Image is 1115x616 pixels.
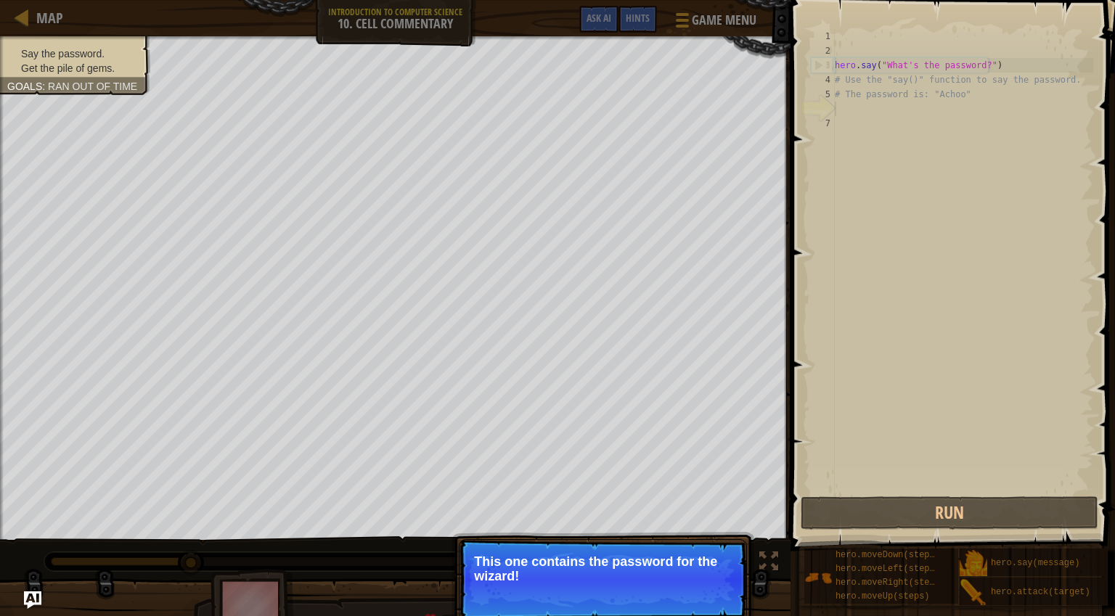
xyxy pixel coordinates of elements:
span: hero.moveUp(steps) [836,591,930,601]
img: portrait.png [804,564,832,591]
button: Ask AI [579,6,618,33]
span: Get the pile of gems. [21,62,115,74]
span: Goals [7,81,42,92]
div: 7 [811,116,835,131]
div: 1 [811,29,835,44]
span: hero.say(message) [991,558,1079,568]
span: hero.moveLeft(steps) [836,564,940,574]
span: hero.attack(target) [991,587,1090,597]
span: Ran out of time [48,81,137,92]
span: Game Menu [692,11,756,30]
span: : [42,81,48,92]
span: hero.moveRight(steps) [836,578,945,588]
span: Ask AI [587,11,611,25]
button: Ask AI [24,591,41,609]
div: 6 [811,102,835,116]
p: This one contains the password for the wizard! [474,554,732,583]
div: 2 [811,44,835,58]
span: Say the password. [21,48,105,59]
button: Run [801,496,1098,530]
div: 4 [811,73,835,87]
span: Hints [626,11,650,25]
img: portrait.png [960,579,987,607]
button: Game Menu [664,6,765,40]
img: portrait.png [960,550,987,578]
div: 3 [812,58,835,73]
a: Map [29,8,63,28]
span: hero.moveDown(steps) [836,550,940,560]
li: Say the password. [7,46,139,61]
li: Get the pile of gems. [7,61,139,75]
span: Map [36,8,63,28]
div: 5 [811,87,835,102]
